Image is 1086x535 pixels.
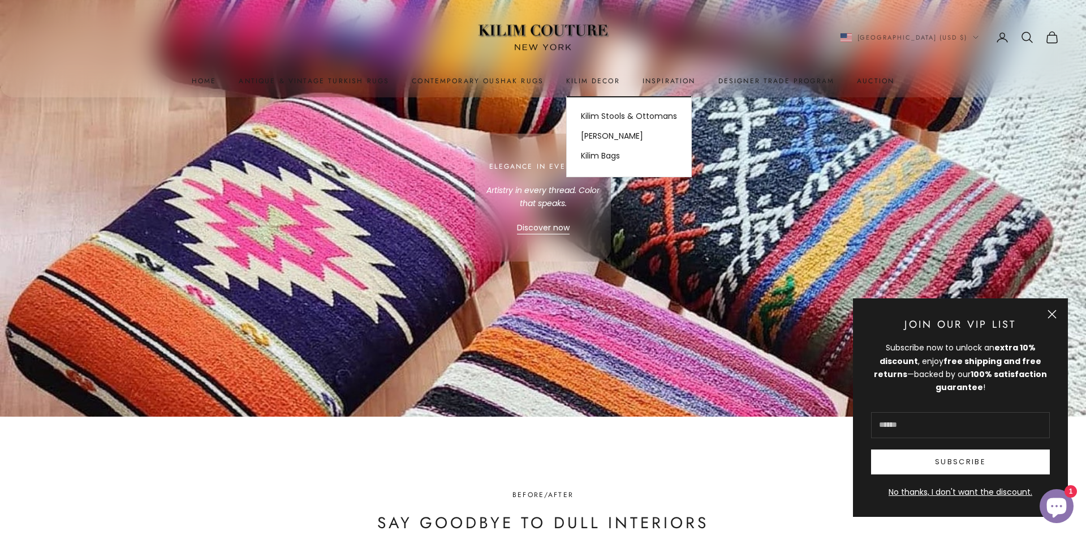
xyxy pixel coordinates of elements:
a: Antique & Vintage Turkish Rugs [239,75,389,87]
a: Home [192,75,217,87]
strong: free shipping and free returns [874,356,1041,380]
a: [PERSON_NAME] [567,127,691,147]
p: Elegance in Every Hue [484,161,602,172]
button: No thanks, I don't want the discount. [871,486,1050,499]
strong: extra 10% discount [880,342,1036,366]
p: Join Our VIP List [871,316,1050,333]
span: [GEOGRAPHIC_DATA] (USD $) [857,32,968,42]
nav: Primary navigation [27,75,1059,87]
button: Subscribe [871,450,1050,474]
a: Designer Trade Program [718,75,835,87]
summary: Kilim Decor [566,75,620,87]
newsletter-popup: Newsletter popup [853,298,1068,517]
a: Kilim Bags [567,147,691,166]
em: Artistry in every thread. Color that speaks. [486,185,600,209]
a: Auction [857,75,894,87]
div: Subscribe now to unlock an , enjoy —backed by our ! [871,341,1050,393]
button: Change country or currency [841,32,979,42]
img: Logo of Kilim Couture New York [472,11,614,65]
a: Discover now [517,221,570,234]
a: Kilim Stools & Ottomans [567,106,691,126]
inbox-online-store-chat: Shopify online store chat [1036,489,1077,526]
a: Inspiration [643,75,696,87]
img: United States [841,33,852,42]
strong: 100% satisfaction guarantee [936,369,1047,393]
nav: Secondary navigation [841,31,1059,44]
p: Before/After [351,489,735,500]
a: Contemporary Oushak Rugs [412,75,544,87]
